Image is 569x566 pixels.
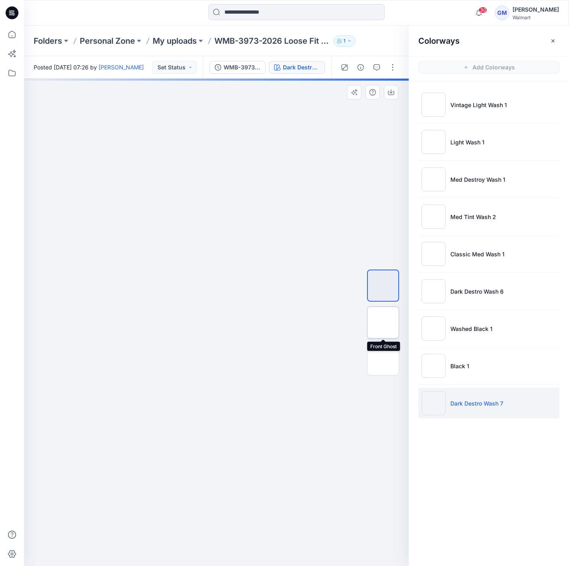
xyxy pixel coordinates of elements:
img: Dark Destro Wash 7 [422,391,446,415]
p: Vintage Light Wash 1 [450,101,507,109]
span: 30 [478,7,487,13]
a: Personal Zone [80,35,135,47]
span: Posted [DATE] 07:26 by [34,63,144,71]
div: Dark Destro Wash 7 [283,63,320,72]
h2: Colorways [418,36,460,46]
p: Classic Med Wash 1 [450,250,504,258]
p: Dark Destro Wash 6 [450,287,504,296]
img: Black 1 [422,354,446,378]
img: Med Destroy Wash 1 [422,167,446,191]
img: Washed Black 1 [422,316,446,341]
img: Med Tint Wash 2 [422,205,446,229]
img: Light Wash 1 [422,130,446,154]
div: [PERSON_NAME] [513,5,559,14]
div: WMB-3973-2026 Loose Fit Denim_Styling_Wash Tested [224,63,260,72]
div: Walmart [513,14,559,20]
button: Details [354,61,367,74]
img: Dark Destro Wash 6 [422,279,446,303]
p: Med Destroy Wash 1 [450,175,505,184]
p: Dark Destro Wash 7 [450,399,503,408]
a: My uploads [153,35,197,47]
p: Black 1 [450,362,469,370]
p: 1 [343,37,345,45]
img: Vintage Light Wash 1 [422,93,446,117]
p: Med Tint Wash 2 [450,213,496,221]
a: [PERSON_NAME] [99,64,144,71]
a: Folders [34,35,62,47]
button: WMB-3973-2026 Loose Fit Denim_Styling_Wash Tested [210,61,266,74]
div: GM [495,6,509,20]
img: Classic Med Wash 1 [422,242,446,266]
p: Light Wash 1 [450,138,484,146]
p: WMB-3973-2026 Loose Fit Denim-Test [214,35,330,47]
p: Washed Black 1 [450,325,492,333]
button: 1 [333,35,355,47]
button: Dark Destro Wash 7 [269,61,325,74]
